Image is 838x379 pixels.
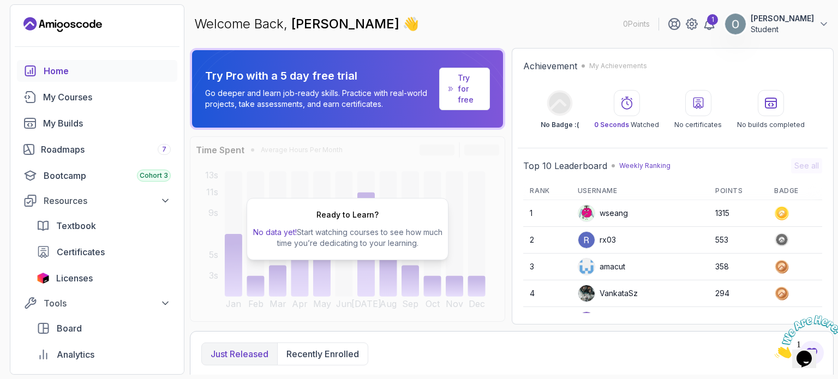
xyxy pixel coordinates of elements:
[17,139,177,160] a: roadmaps
[709,307,768,334] td: 261
[709,182,768,200] th: Points
[162,145,166,154] span: 7
[578,285,595,302] img: user profile image
[44,297,171,310] div: Tools
[30,344,177,365] a: analytics
[44,169,171,182] div: Bootcamp
[41,143,171,156] div: Roadmaps
[194,15,419,33] p: Welcome Back,
[791,158,822,173] button: See all
[277,343,368,365] button: Recently enrolled
[30,267,177,289] a: licenses
[23,16,102,33] a: Landing page
[709,227,768,254] td: 553
[737,121,805,129] p: No builds completed
[578,312,595,328] img: user profile image
[252,227,444,249] p: Start watching courses to see how much time you’re dedicating to your learning.
[619,161,671,170] p: Weekly Ranking
[768,182,822,200] th: Badge
[202,343,277,365] button: Just released
[594,121,629,129] span: 0 Seconds
[43,117,171,130] div: My Builds
[57,245,105,258] span: Certificates
[523,59,577,73] h2: Achievement
[56,219,96,232] span: Textbook
[43,91,171,104] div: My Courses
[703,17,716,31] a: 1
[578,285,638,302] div: VankataSz
[709,254,768,280] td: 358
[458,73,481,105] a: Try for free
[17,60,177,82] a: home
[211,347,268,360] p: Just released
[57,322,82,335] span: Board
[17,112,177,134] a: builds
[709,200,768,227] td: 1315
[523,182,571,200] th: Rank
[578,311,656,329] div: Lambalamba160
[578,258,595,275] img: user profile image
[571,182,709,200] th: Username
[37,273,50,284] img: jetbrains icon
[725,14,746,34] img: user profile image
[4,4,72,47] img: Chat attention grabber
[589,62,647,70] p: My Achievements
[578,204,628,222] div: wseang
[578,231,616,249] div: rx03
[523,227,571,254] td: 2
[623,19,650,29] p: 0 Points
[523,254,571,280] td: 3
[291,16,403,32] span: [PERSON_NAME]
[17,191,177,210] button: Resources
[751,24,814,35] p: Student
[594,121,659,129] p: Watched
[30,215,177,237] a: textbook
[523,307,571,334] td: 5
[751,13,814,24] p: [PERSON_NAME]
[57,348,94,361] span: Analytics
[253,227,297,237] span: No data yet!
[725,13,829,35] button: user profile image[PERSON_NAME]Student
[674,121,722,129] p: No certificates
[770,311,838,363] iframe: chat widget
[17,86,177,108] a: courses
[30,241,177,263] a: certificates
[578,232,595,248] img: user profile image
[44,194,171,207] div: Resources
[707,14,718,25] div: 1
[523,159,607,172] h2: Top 10 Leaderboard
[140,171,168,180] span: Cohort 3
[205,68,435,83] p: Try Pro with a 5 day free trial
[205,88,435,110] p: Go deeper and learn job-ready skills. Practice with real-world projects, take assessments, and ea...
[709,280,768,307] td: 294
[541,121,579,129] p: No Badge :(
[439,68,490,110] a: Try for free
[523,280,571,307] td: 4
[578,258,625,275] div: amacut
[578,205,595,221] img: default monster avatar
[17,165,177,187] a: bootcamp
[286,347,359,360] p: Recently enrolled
[44,64,171,77] div: Home
[30,317,177,339] a: board
[403,15,419,33] span: 👋
[523,200,571,227] td: 1
[17,293,177,313] button: Tools
[4,4,9,14] span: 1
[56,272,93,285] span: Licenses
[316,209,379,220] h2: Ready to Learn?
